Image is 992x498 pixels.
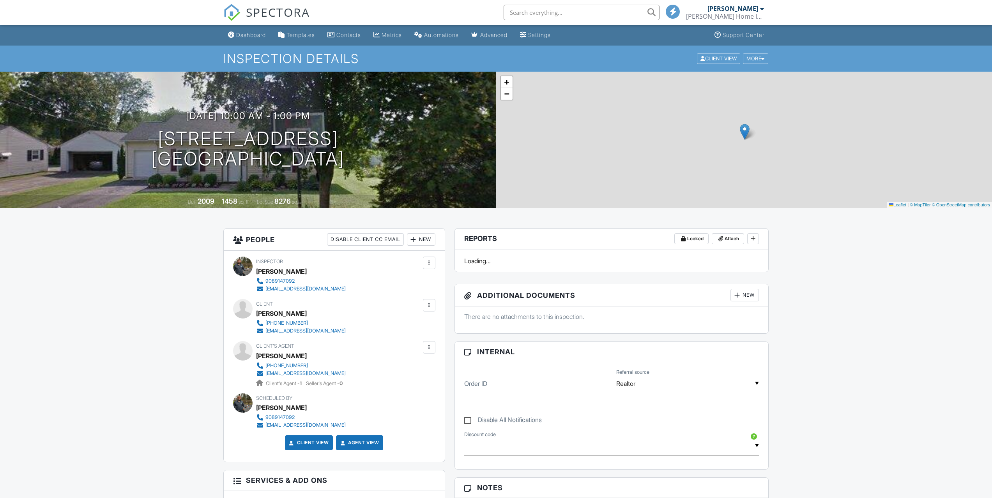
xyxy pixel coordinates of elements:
div: Support Center [723,32,764,38]
div: Settings [528,32,551,38]
h1: [STREET_ADDRESS] [GEOGRAPHIC_DATA] [151,128,345,170]
div: More [743,53,768,64]
label: Order ID [464,379,487,388]
div: [EMAIL_ADDRESS][DOMAIN_NAME] [265,422,346,428]
span: Seller's Agent - [306,380,343,386]
a: [PERSON_NAME] [256,350,307,362]
a: Templates [275,28,318,42]
div: 9089147092 [265,414,295,421]
div: 2009 [198,197,214,205]
a: Dashboard [225,28,269,42]
div: Contacts [336,32,361,38]
span: Scheduled By [256,395,292,401]
label: Referral source [616,369,649,376]
span: sq.ft. [292,199,302,205]
a: Zoom in [501,76,513,88]
div: 1458 [222,197,237,205]
div: [PERSON_NAME] [707,5,758,12]
h3: Internal [455,342,769,362]
a: Leaflet [889,202,906,207]
img: The Best Home Inspection Software - Spectora [223,4,240,21]
div: Templates [286,32,315,38]
h3: Services & Add ons [224,470,445,491]
div: Disable Client CC Email [327,233,404,246]
a: Settings [517,28,554,42]
span: Client [256,301,273,307]
a: [PHONE_NUMBER] [256,319,346,327]
div: Metrics [382,32,402,38]
input: Search everything... [504,5,660,20]
a: Automations (Basic) [411,28,462,42]
div: Advanced [480,32,507,38]
a: [PHONE_NUMBER] [256,362,346,370]
a: Agent View [339,439,379,447]
span: Client's Agent [256,343,294,349]
a: [EMAIL_ADDRESS][DOMAIN_NAME] [256,421,346,429]
div: [PERSON_NAME] [256,402,307,414]
div: [PHONE_NUMBER] [265,363,308,369]
div: [PHONE_NUMBER] [265,320,308,326]
span: | [907,202,909,207]
div: [EMAIL_ADDRESS][DOMAIN_NAME] [265,370,346,377]
a: Support Center [711,28,767,42]
div: 9089147092 [265,278,295,284]
h3: Notes [455,478,769,498]
div: Watson Home Inspection Services LLC [686,12,764,20]
span: Lot Size [257,199,273,205]
h3: Additional Documents [455,284,769,306]
a: Client View [696,55,742,61]
div: [EMAIL_ADDRESS][DOMAIN_NAME] [265,328,346,334]
a: SPECTORA [223,11,310,27]
label: Disable All Notifications [464,416,542,426]
span: sq. ft. [239,199,249,205]
div: 8276 [274,197,291,205]
span: SPECTORA [246,4,310,20]
a: © OpenStreetMap contributors [932,202,990,207]
a: Client View [288,439,329,447]
div: New [407,233,435,246]
a: [EMAIL_ADDRESS][DOMAIN_NAME] [256,370,346,377]
div: Client View [697,53,740,64]
label: Discount code [464,431,496,438]
strong: 1 [300,380,302,386]
a: 9089147092 [256,414,346,421]
div: [EMAIL_ADDRESS][DOMAIN_NAME] [265,286,346,292]
div: New [730,289,759,301]
span: + [504,77,509,87]
div: Dashboard [236,32,266,38]
a: 9089147092 [256,277,346,285]
span: − [504,89,509,99]
a: Contacts [324,28,364,42]
p: There are no attachments to this inspection. [464,312,759,321]
strong: 0 [340,380,343,386]
span: Client's Agent - [266,380,303,386]
div: Automations [424,32,459,38]
a: [EMAIL_ADDRESS][DOMAIN_NAME] [256,285,346,293]
h3: People [224,229,445,251]
img: Marker [740,124,750,140]
a: Metrics [370,28,405,42]
a: © MapTiler [910,202,931,207]
a: Zoom out [501,88,513,100]
div: [PERSON_NAME] [256,266,307,277]
h1: Inspection Details [223,52,769,65]
div: [PERSON_NAME] [256,308,307,319]
span: Built [188,199,196,205]
a: Advanced [468,28,511,42]
h3: [DATE] 10:00 am - 1:00 pm [186,111,310,121]
a: [EMAIL_ADDRESS][DOMAIN_NAME] [256,327,346,335]
span: Inspector [256,259,283,264]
